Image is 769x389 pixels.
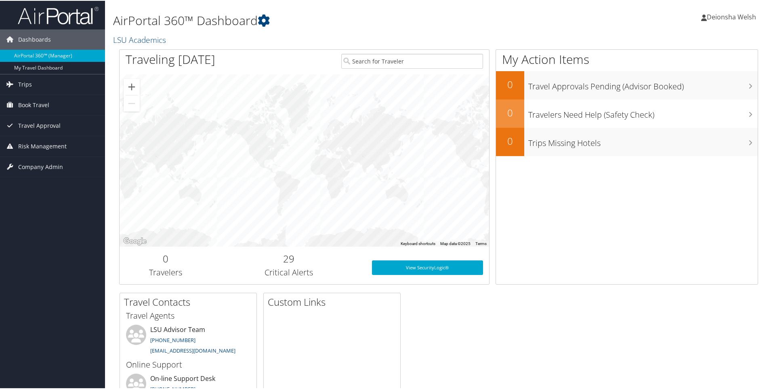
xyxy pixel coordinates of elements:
h2: Travel Contacts [124,294,256,308]
span: Risk Management [18,135,67,156]
h2: 0 [496,105,524,119]
a: [EMAIL_ADDRESS][DOMAIN_NAME] [150,346,235,353]
h1: Traveling [DATE] [126,50,215,67]
button: Keyboard shortcuts [401,240,435,246]
h2: 0 [496,133,524,147]
h3: Travel Approvals Pending (Advisor Booked) [528,76,758,91]
li: LSU Advisor Team [122,324,254,357]
h1: My Action Items [496,50,758,67]
a: View SecurityLogic® [372,260,483,274]
h1: AirPortal 360™ Dashboard [113,11,547,28]
input: Search for Traveler [341,53,483,68]
span: Trips [18,74,32,94]
button: Zoom out [124,95,140,111]
a: Open this area in Google Maps (opens a new window) [122,235,148,246]
a: Terms (opens in new tab) [475,241,487,245]
h2: 29 [218,251,360,265]
span: Company Admin [18,156,63,176]
span: Book Travel [18,94,49,114]
img: airportal-logo.png [18,5,99,24]
h2: Custom Links [268,294,400,308]
a: 0Trips Missing Hotels [496,127,758,155]
a: 0Travel Approvals Pending (Advisor Booked) [496,70,758,99]
h3: Travelers [126,266,206,277]
img: Google [122,235,148,246]
h3: Travelers Need Help (Safety Check) [528,104,758,120]
h3: Travel Agents [126,309,250,321]
h2: 0 [126,251,206,265]
a: Deionsha Welsh [701,4,764,28]
span: Dashboards [18,29,51,49]
a: 0Travelers Need Help (Safety Check) [496,99,758,127]
button: Zoom in [124,78,140,94]
span: Map data ©2025 [440,241,471,245]
a: LSU Academics [113,34,168,44]
h3: Trips Missing Hotels [528,133,758,148]
h2: 0 [496,77,524,91]
h3: Critical Alerts [218,266,360,277]
span: Travel Approval [18,115,61,135]
h3: Online Support [126,358,250,370]
span: Deionsha Welsh [707,12,756,21]
a: [PHONE_NUMBER] [150,336,195,343]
